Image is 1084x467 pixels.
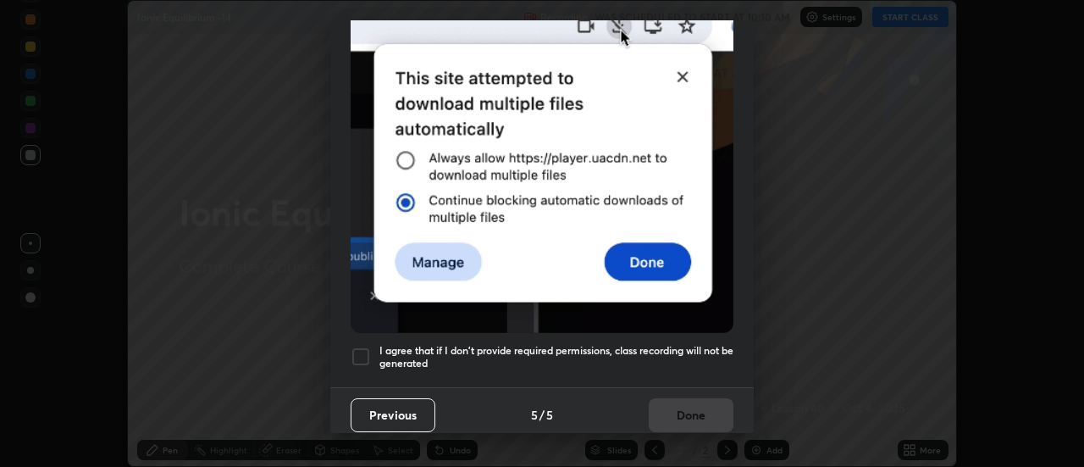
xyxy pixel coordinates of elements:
[351,398,435,432] button: Previous
[531,406,538,424] h4: 5
[539,406,545,424] h4: /
[379,344,733,370] h5: I agree that if I don't provide required permissions, class recording will not be generated
[546,406,553,424] h4: 5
